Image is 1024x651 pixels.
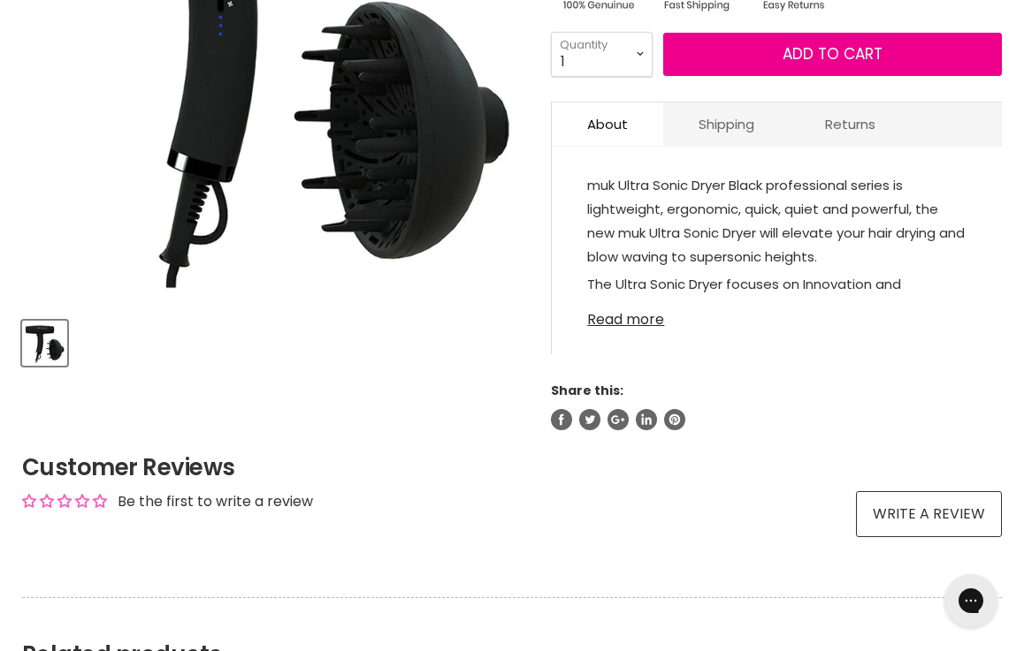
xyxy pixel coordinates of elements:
[936,568,1006,633] iframe: Gorgias live chat messenger
[552,102,663,146] a: About
[587,173,967,272] p: muk Ultra Sonic Dryer Black professional series is lightweight, ergonomic, quick, quiet and power...
[22,491,107,511] div: Average rating is 0.00 stars
[663,33,1002,77] button: Add to cart
[856,491,1002,537] a: Write a review
[790,102,911,146] a: Returns
[118,492,313,511] div: Be the first to write a review
[663,102,790,146] a: Shipping
[587,301,967,328] a: Read more
[19,315,530,366] div: Product thumbnails
[24,322,65,364] img: Muk Ultra Sonic Dryer Pro
[587,272,967,371] p: The Ultra Sonic Dryer focuses on Innovation and uncompromising quality, with each detail perfectl...
[551,382,623,399] span: Share this:
[22,451,1002,483] h2: Customer Reviews
[22,321,67,366] button: Muk Ultra Sonic Dryer Pro
[551,32,653,76] select: Quantity
[551,382,1002,430] aside: Share this:
[783,43,883,64] span: Add to cart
